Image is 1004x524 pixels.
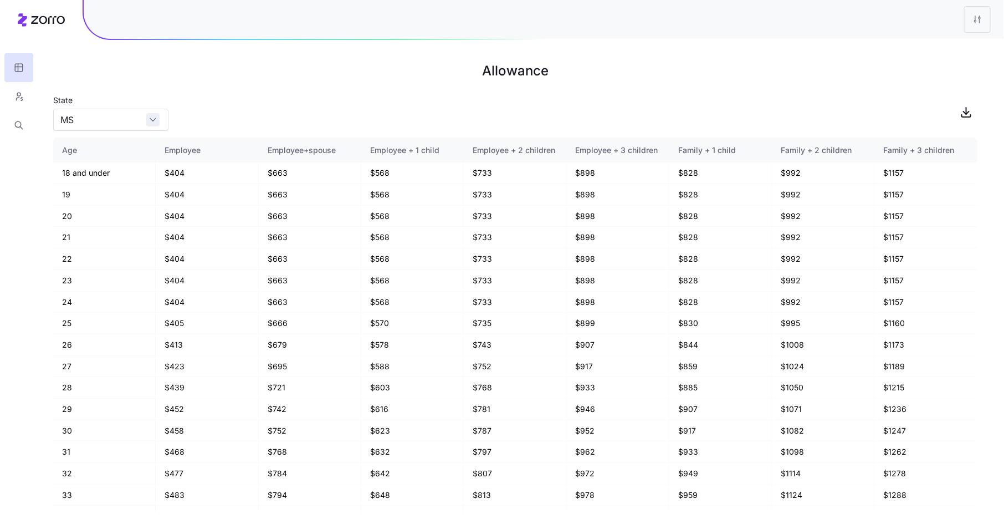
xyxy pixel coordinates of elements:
[259,184,361,206] td: $663
[781,144,865,156] div: Family + 2 children
[678,144,762,156] div: Family + 1 child
[259,270,361,292] td: $663
[875,463,977,485] td: $1278
[669,270,772,292] td: $828
[875,162,977,184] td: $1157
[156,377,258,399] td: $439
[53,162,156,184] td: 18 and under
[669,334,772,356] td: $844
[669,248,772,270] td: $828
[875,248,977,270] td: $1157
[567,420,669,442] td: $952
[53,377,156,399] td: 28
[464,206,566,227] td: $733
[875,399,977,420] td: $1236
[53,58,977,84] h1: Allowance
[259,485,361,506] td: $794
[772,162,874,184] td: $992
[464,334,566,356] td: $743
[772,292,874,313] td: $992
[567,292,669,313] td: $898
[464,377,566,399] td: $768
[156,441,258,463] td: $468
[259,356,361,378] td: $695
[567,313,669,334] td: $899
[772,184,874,206] td: $992
[156,334,258,356] td: $413
[53,184,156,206] td: 19
[884,144,969,156] div: Family + 3 children
[772,206,874,227] td: $992
[259,292,361,313] td: $663
[464,248,566,270] td: $733
[669,485,772,506] td: $959
[268,144,352,156] div: Employee+spouse
[361,248,464,270] td: $568
[875,313,977,334] td: $1160
[669,463,772,485] td: $949
[156,206,258,227] td: $404
[567,248,669,270] td: $898
[259,399,361,420] td: $742
[361,313,464,334] td: $570
[772,399,874,420] td: $1071
[361,227,464,248] td: $568
[875,420,977,442] td: $1247
[156,420,258,442] td: $458
[473,144,557,156] div: Employee + 2 children
[567,206,669,227] td: $898
[464,292,566,313] td: $733
[576,144,660,156] div: Employee + 3 children
[772,463,874,485] td: $1114
[361,334,464,356] td: $578
[259,377,361,399] td: $721
[156,184,258,206] td: $404
[875,334,977,356] td: $1173
[259,206,361,227] td: $663
[259,227,361,248] td: $663
[875,485,977,506] td: $1288
[669,292,772,313] td: $828
[464,399,566,420] td: $781
[156,485,258,506] td: $483
[156,292,258,313] td: $404
[53,94,73,106] label: State
[53,334,156,356] td: 26
[361,292,464,313] td: $568
[361,184,464,206] td: $568
[669,313,772,334] td: $830
[464,441,566,463] td: $797
[875,206,977,227] td: $1157
[567,184,669,206] td: $898
[53,248,156,270] td: 22
[669,356,772,378] td: $859
[361,399,464,420] td: $616
[875,270,977,292] td: $1157
[53,356,156,378] td: 27
[669,162,772,184] td: $828
[361,206,464,227] td: $568
[567,270,669,292] td: $898
[875,441,977,463] td: $1262
[259,334,361,356] td: $679
[567,356,669,378] td: $917
[361,420,464,442] td: $623
[259,420,361,442] td: $752
[53,463,156,485] td: 32
[464,356,566,378] td: $752
[772,420,874,442] td: $1082
[464,270,566,292] td: $733
[361,377,464,399] td: $603
[772,313,874,334] td: $995
[464,463,566,485] td: $807
[567,377,669,399] td: $933
[361,356,464,378] td: $588
[567,485,669,506] td: $978
[772,248,874,270] td: $992
[567,334,669,356] td: $907
[156,248,258,270] td: $404
[669,441,772,463] td: $933
[361,441,464,463] td: $632
[464,485,566,506] td: $813
[567,399,669,420] td: $946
